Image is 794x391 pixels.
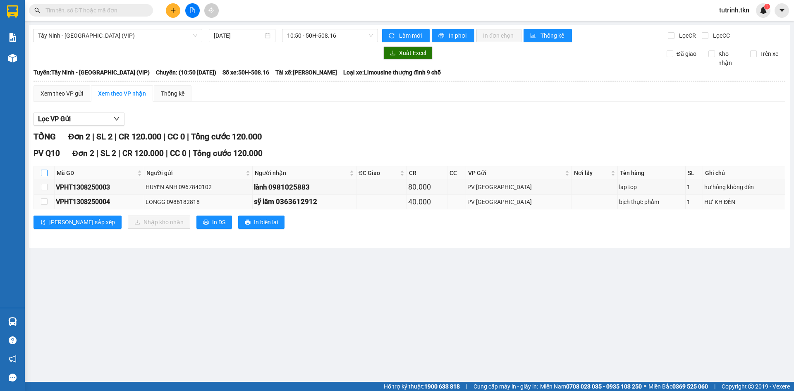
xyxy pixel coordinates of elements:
[55,180,144,194] td: VPHT1308250003
[254,218,278,227] span: In biên lai
[33,149,60,158] span: PV Q10
[56,182,143,192] div: VPHT1308250003
[618,166,685,180] th: Tên hàng
[7,5,18,18] img: logo-vxr
[760,7,767,14] img: icon-new-feature
[8,33,17,42] img: solution-icon
[38,114,71,124] span: Lọc VP Gửi
[255,168,348,178] span: Người nhận
[41,89,83,98] div: Xem theo VP gửi
[540,382,642,391] span: Miền Nam
[359,168,399,178] span: ĐC Giao
[778,7,786,14] span: caret-down
[530,33,537,39] span: bar-chart
[687,197,701,206] div: 1
[757,49,782,58] span: Trên xe
[170,149,187,158] span: CC 0
[389,33,396,39] span: sync
[8,317,17,326] img: warehouse-icon
[98,89,146,98] div: Xem theo VP nhận
[9,336,17,344] span: question-circle
[704,197,784,206] div: HƯ KH ĐỀN
[68,132,90,142] span: Đơn 2
[254,196,355,207] div: sỹ lâm 0363612912
[676,31,697,40] span: Lọc CR
[703,166,785,180] th: Ghi chú
[163,132,165,142] span: |
[40,219,46,226] span: sort-ascending
[710,31,731,40] span: Lọc CC
[466,195,572,209] td: PV Hòa Thành
[715,49,744,67] span: Kho nhận
[96,132,112,142] span: SL 2
[467,197,570,206] div: PV [GEOGRAPHIC_DATA]
[407,166,447,180] th: CR
[9,374,17,381] span: message
[390,50,396,57] span: download
[146,182,251,192] div: HUYỀN ANH 0967840102
[212,218,225,227] span: In DS
[122,149,164,158] span: CR 120.000
[713,5,756,15] span: tutrinh.tkn
[196,216,232,229] button: printerIn DS
[193,149,263,158] span: Tổng cước 120.000
[408,181,445,193] div: 80.000
[245,219,251,226] span: printer
[254,182,355,193] div: lành 0981025883
[775,3,789,18] button: caret-down
[287,29,373,42] span: 10:50 - 50H-508.16
[222,68,269,77] span: Số xe: 50H-508.16
[619,182,684,192] div: lap top
[96,149,98,158] span: |
[208,7,214,13] span: aim
[765,4,768,10] span: 1
[119,132,161,142] span: CR 120.000
[204,3,219,18] button: aim
[8,54,17,62] img: warehouse-icon
[189,7,195,13] span: file-add
[238,216,285,229] button: printerIn biên lai
[34,7,40,13] span: search
[167,132,185,142] span: CC 0
[399,31,423,40] span: Làm mới
[673,49,700,58] span: Đã giao
[38,29,197,42] span: Tây Ninh - Sài Gòn (VIP)
[466,382,467,391] span: |
[383,46,433,60] button: downloadXuất Excel
[214,31,263,40] input: 13/08/2025
[156,68,216,77] span: Chuyến: (10:50 [DATE])
[128,216,190,229] button: downloadNhập kho nhận
[704,182,784,192] div: hư hỏng không đền
[166,149,168,158] span: |
[113,115,120,122] span: down
[55,195,144,209] td: VPHT1308250004
[203,219,209,226] span: printer
[161,89,184,98] div: Thống kê
[170,7,176,13] span: plus
[574,168,609,178] span: Nơi lấy
[185,3,200,18] button: file-add
[476,29,521,42] button: In đơn chọn
[764,4,770,10] sup: 1
[189,149,191,158] span: |
[33,69,150,76] b: Tuyến: Tây Ninh - [GEOGRAPHIC_DATA] (VIP)
[447,166,466,180] th: CC
[33,132,56,142] span: TỔNG
[45,6,143,15] input: Tìm tên, số ĐT hoặc mã đơn
[275,68,337,77] span: Tài xế: [PERSON_NAME]
[384,382,460,391] span: Hỗ trợ kỹ thuật:
[466,180,572,194] td: PV Hòa Thành
[57,168,136,178] span: Mã GD
[468,168,563,178] span: VP Gửi
[449,31,468,40] span: In phơi
[343,68,441,77] span: Loại xe: Limousine thượng đỉnh 9 chỗ
[686,166,703,180] th: SL
[714,382,715,391] span: |
[687,182,701,192] div: 1
[748,384,754,389] span: copyright
[100,149,116,158] span: SL 2
[9,355,17,363] span: notification
[166,3,180,18] button: plus
[33,113,124,126] button: Lọc VP Gửi
[56,197,143,207] div: VPHT1308250004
